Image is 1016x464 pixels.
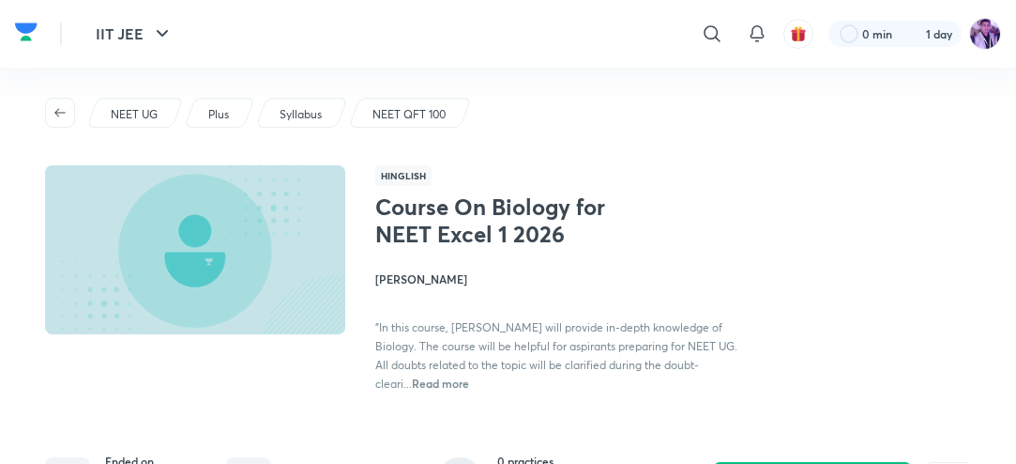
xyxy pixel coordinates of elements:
img: preeti Tripathi [969,18,1001,50]
img: Company Logo [15,18,38,46]
p: NEET UG [111,106,158,123]
button: IIT JEE [84,15,185,53]
p: NEET QFT 100 [372,106,446,123]
a: Company Logo [15,18,38,51]
a: NEET UG [108,106,161,123]
span: Read more [412,376,469,391]
span: Hinglish [375,165,432,186]
a: Syllabus [277,106,326,123]
span: "In this course, [PERSON_NAME] will provide in-depth knowledge of Biology. The course will be hel... [375,320,737,391]
img: streak [903,24,922,43]
p: Syllabus [280,106,322,123]
a: NEET QFT 100 [370,106,449,123]
img: avatar [790,25,807,42]
img: Thumbnail [42,163,348,336]
button: avatar [783,19,813,49]
h1: Course On Biology for NEET Excel 1 2026 [375,193,645,248]
h4: [PERSON_NAME] [375,271,746,287]
p: Plus [208,106,229,123]
a: Plus [205,106,233,123]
